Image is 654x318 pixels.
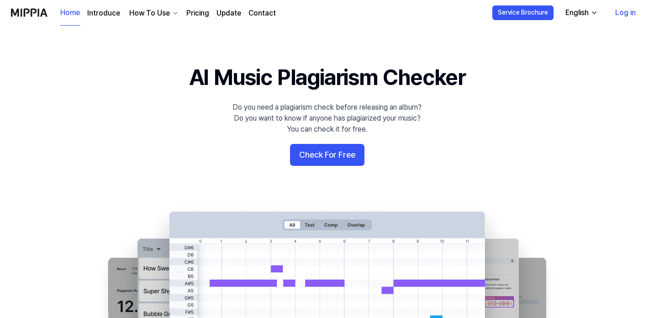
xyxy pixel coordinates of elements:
button: Check For Free [290,144,364,166]
a: Contact [248,8,276,19]
button: Service Brochure [492,5,554,20]
div: English [564,7,591,18]
div: Do you need a plagiarism check before releasing an album? Do you want to know if anyone has plagi... [232,102,422,135]
a: Introduce [87,8,120,19]
h1: AI Music Plagiarism Checker [189,62,465,93]
div: How To Use [127,8,172,19]
button: English [558,4,603,22]
button: How To Use [127,8,179,19]
a: Update [216,8,241,19]
a: Home [60,0,80,26]
a: Pricing [186,8,209,19]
